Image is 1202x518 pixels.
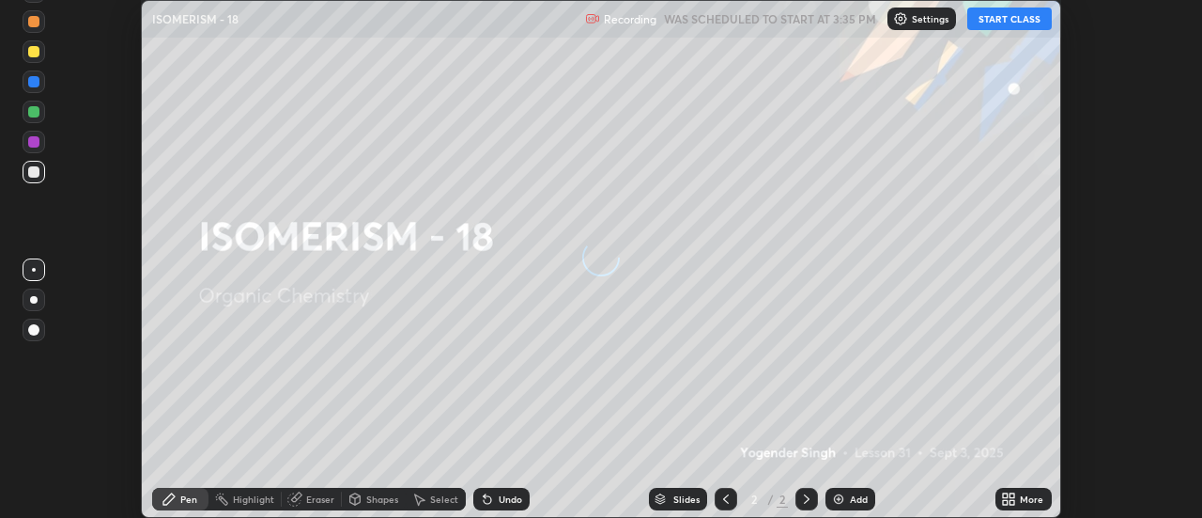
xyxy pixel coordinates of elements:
div: Select [430,494,458,504]
div: / [767,494,773,505]
div: Shapes [366,494,398,504]
div: Slides [673,494,700,504]
img: recording.375f2c34.svg [585,11,600,26]
p: ISOMERISM - 18 [152,11,239,26]
div: More [1020,494,1043,504]
div: Highlight [233,494,274,504]
p: Settings [912,14,948,24]
div: Undo [499,494,522,504]
button: START CLASS [967,8,1052,30]
div: Pen [180,494,197,504]
img: add-slide-button [831,492,846,507]
h5: WAS SCHEDULED TO START AT 3:35 PM [664,10,876,27]
div: 2 [777,491,788,508]
p: Recording [604,12,656,26]
div: Add [850,494,868,504]
div: Eraser [306,494,334,504]
div: 2 [745,494,763,505]
img: class-settings-icons [893,11,908,26]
